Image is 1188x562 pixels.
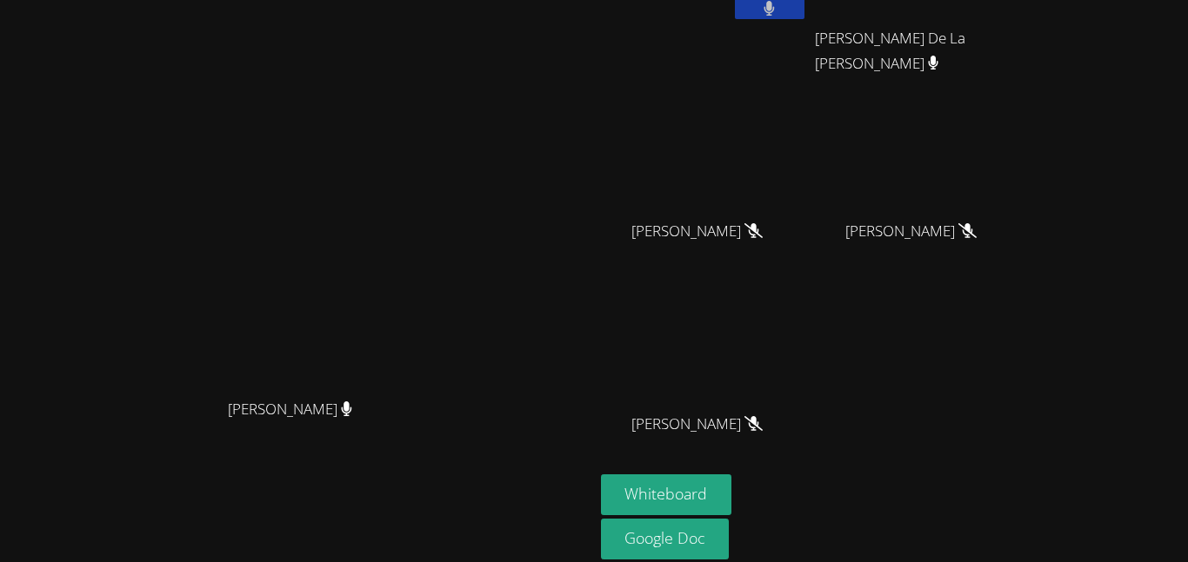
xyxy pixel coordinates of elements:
span: [PERSON_NAME] [631,412,763,437]
button: Whiteboard [601,474,732,515]
span: [PERSON_NAME] De La [PERSON_NAME] [815,26,1008,76]
span: [PERSON_NAME] [631,219,763,244]
span: [PERSON_NAME] [845,219,977,244]
a: Google Doc [601,519,730,559]
span: [PERSON_NAME] [228,397,352,422]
